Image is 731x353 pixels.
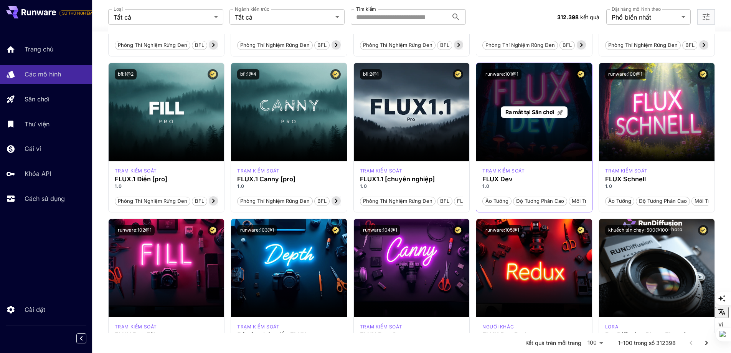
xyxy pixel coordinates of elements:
div: RunDiffusion Photo Flux của RunDiffusion [605,331,709,339]
div: FLUX.1 D [237,323,279,330]
div: FLUX.1 S [605,167,647,174]
font: Cách sử dụng [25,195,65,202]
button: Độ tương phản cao [513,196,567,206]
button: BFL [437,40,452,50]
button: Môi trường [569,196,602,206]
font: BFL [317,42,327,48]
font: Độ tương phản cao [639,198,687,204]
font: 1.0 [482,183,490,189]
font: FLUX Dev [482,175,513,183]
font: Phòng thí nghiệm Rừng Đen [118,42,187,48]
button: Môi trường [691,196,725,206]
font: Ảo tưởng [608,198,631,204]
font: runware:100@1 [608,71,642,77]
font: Môi trường [695,198,722,204]
font: SỰ THỬ NGHIỆM [62,11,92,15]
font: Sân chơi [25,95,50,103]
button: khuếch tán chạy: 500@100 [605,225,671,235]
font: trạm kiểm soát [237,168,279,174]
button: Phòng thí nghiệm Rừng Đen [237,196,313,206]
button: Mẫu được chứng nhận – Được kiểm tra để có hiệu suất tốt nhất và bao gồm giấy phép thương mại. [698,69,708,80]
button: Phòng thí nghiệm Rừng Đen [115,196,190,206]
font: Khóa API [25,170,51,177]
div: FLUX.1 D [482,323,514,330]
font: BFL [563,42,572,48]
font: 100 [587,339,597,346]
font: Độ tương phản cao [516,198,564,204]
button: Phòng thí nghiệm Rừng Đen [360,40,436,50]
font: trạm kiểm soát [360,324,402,330]
div: Thu gọn thanh bên [82,331,92,345]
font: trạm kiểm soát [115,324,157,330]
font: người khác [482,324,514,330]
div: FLUX.1 D [360,323,402,330]
div: FLUX Dev Fill [115,331,218,339]
button: Phòng thí nghiệm Rừng Đen [237,40,313,50]
button: runware:103@1 [237,225,277,235]
font: FLUX.1 Điền [pro] [115,175,167,183]
button: Thu gọn thanh bên [76,333,86,343]
button: Mẫu được chứng nhận – Được kiểm tra để có hiệu suất tốt nhất và bao gồm giấy phép thương mại. [698,225,708,235]
button: Ảo tưởng [482,196,512,206]
font: khuếch tán chạy: 500@100 [608,227,668,233]
font: BFL [440,198,449,204]
font: 1–100 trong số 312398 [618,340,676,346]
font: BFL [685,42,695,48]
button: Mẫu được chứng nhận – Được kiểm tra để có hiệu suất tốt nhất và bao gồm giấy phép thương mại. [576,69,586,80]
button: Mở thêm bộ lọc [701,12,711,22]
button: Mẫu được chứng nhận – Được kiểm tra để có hiệu suất tốt nhất và bao gồm giấy phép thương mại. [330,69,341,80]
font: runware:103@1 [240,227,274,233]
button: runware:102@1 [115,225,155,235]
button: bfl:1@4 [237,69,259,80]
button: Mẫu được chứng nhận – Được kiểm tra để có hiệu suất tốt nhất và bao gồm giấy phép thương mại. [208,225,218,235]
span: Thêm thẻ thanh toán của bạn để sử dụng đầy đủ chức năng của nền tảng. [59,8,96,18]
font: Phổ biến nhất [612,13,651,21]
font: BFL [195,42,204,48]
font: Phòng thí nghiệm Rừng Đen [363,198,432,204]
div: FLUX.1 D [605,323,618,330]
font: 1.0 [605,183,612,189]
div: FLUX Schnell [605,176,709,183]
div: FLUX.1 Điền [pro] [115,176,218,183]
button: BFL [314,40,330,50]
font: Môi trường [572,198,599,204]
button: Ảo tưởng [605,196,634,206]
font: BFL [195,198,204,204]
font: bfl:1@2 [118,71,134,77]
font: bfl:1@4 [240,71,256,77]
button: Mẫu được chứng nhận – Được kiểm tra để có hiệu suất tốt nhất và bao gồm giấy phép thương mại. [330,225,341,235]
button: runware:101@1 [482,69,521,80]
font: Phòng thí nghiệm Rừng Đen [240,42,310,48]
font: runware:101@1 [485,71,518,77]
font: Phòng thí nghiệm Rừng Đen [608,42,678,48]
font: Ngành kiến ​​​​trúc [235,6,269,12]
div: fluxpro [115,167,157,174]
button: BFL [559,40,575,50]
button: BFL [682,40,698,50]
font: BFL [440,42,449,48]
font: trạm kiểm soát [360,168,402,174]
font: 1.0 [360,183,367,189]
button: Mẫu được chứng nhận – Được kiểm tra để có hiệu suất tốt nhất và bao gồm giấy phép thương mại. [208,69,218,80]
button: FLUX1.1 [chuyên nghiệp] [454,196,521,206]
div: FLUX Dev Redux [482,331,586,339]
font: runware:105@1 [485,227,519,233]
font: trạm kiểm soát [115,168,157,174]
font: 312.398 [557,14,579,20]
button: Phòng thí nghiệm Rừng Đen [115,40,190,50]
font: Tìm kiếm [356,6,376,12]
button: BFL [314,196,330,206]
button: BFL [192,196,207,206]
button: runware:100@1 [605,69,645,80]
font: Đặt hàng mô hình theo [612,6,661,12]
font: Phòng thí nghiệm Rừng Đen [363,42,432,48]
button: Đi đến trang tiếp theo [699,335,714,351]
button: runware:105@1 [482,225,522,235]
font: Thư viện [25,120,50,128]
button: Độ tương phản cao [636,196,690,206]
font: Cài đặt [25,306,45,313]
font: Phòng thí nghiệm Rừng Đen [118,198,187,204]
font: runware:102@1 [118,227,152,233]
font: Kết quả trên mỗi trang [525,340,581,346]
font: 1.0 [115,183,122,189]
